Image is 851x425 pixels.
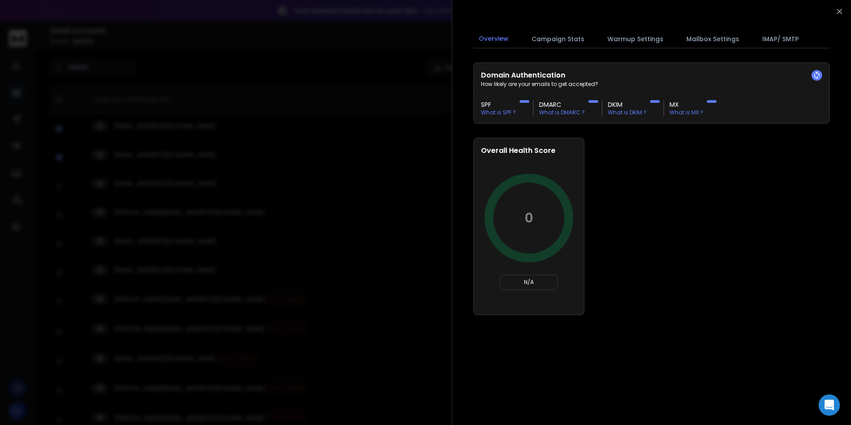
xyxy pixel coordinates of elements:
button: Mailbox Settings [681,29,745,49]
h3: MX [670,100,703,109]
h2: Domain Authentication [481,70,822,81]
div: Open Intercom Messenger [819,394,840,416]
button: Warmup Settings [602,29,669,49]
h2: Overall Health Score [481,145,577,156]
h3: DKIM [608,100,646,109]
p: N/A [504,279,554,286]
p: What is DKIM ? [608,109,646,116]
p: 0 [524,210,533,226]
h3: SPF [481,100,516,109]
p: What is MX ? [670,109,703,116]
h3: DMARC [539,100,585,109]
p: What is DMARC ? [539,109,585,116]
p: How likely are your emails to get accepted? [481,81,822,88]
button: IMAP/ SMTP [757,29,804,49]
p: What is SPF ? [481,109,516,116]
button: Campaign Stats [526,29,590,49]
button: Overview [473,29,514,49]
